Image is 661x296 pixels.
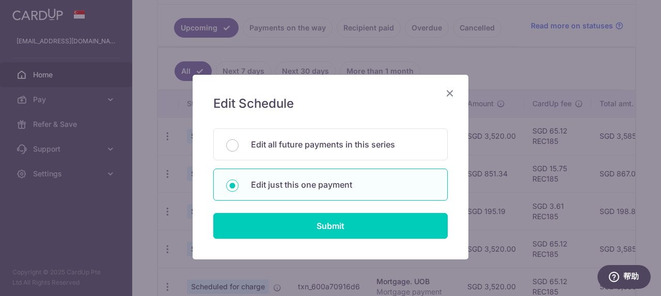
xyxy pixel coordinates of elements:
button: Close [444,87,456,100]
p: Edit all future payments in this series [251,138,435,151]
p: Edit just this one payment [251,178,435,191]
iframe: 打开一个小组件，您可以在其中找到更多信息 [597,265,651,291]
h5: Edit Schedule [213,95,448,112]
input: Submit [213,213,448,239]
